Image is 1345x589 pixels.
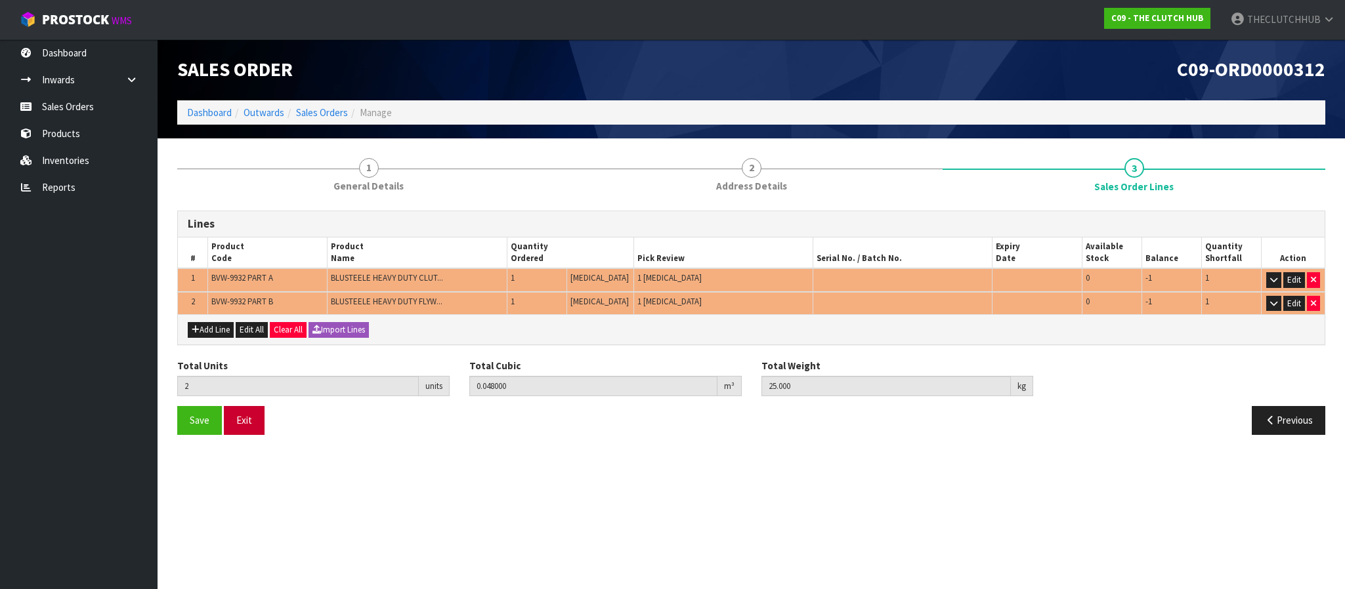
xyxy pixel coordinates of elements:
th: Product Name [328,237,507,269]
span: BLUSTEELE HEAVY DUTY FLYW... [331,296,442,307]
button: Edit All [236,322,268,338]
span: ProStock [42,11,109,28]
a: Dashboard [187,106,232,119]
span: BLUSTEELE HEAVY DUTY CLUT... [331,272,443,283]
span: Sales Order Lines [177,201,1325,445]
img: cube-alt.png [20,11,36,28]
th: Serial No. / Batch No. [813,237,992,269]
th: Pick Review [633,237,813,269]
th: Action [1262,237,1325,269]
span: 2 [191,296,195,307]
button: Add Line [188,322,234,338]
span: 1 [511,296,515,307]
th: Balance [1142,237,1201,269]
span: 2 [742,158,761,178]
th: # [178,237,208,269]
button: Edit [1283,296,1305,312]
button: Exit [224,406,265,434]
div: kg [1011,376,1033,397]
a: Outwards [244,106,284,119]
span: Sales Order [177,57,293,81]
span: 1 [359,158,379,178]
input: Total Cubic [469,376,717,396]
button: Previous [1252,406,1325,434]
span: 1 [MEDICAL_DATA] [637,296,702,307]
span: THECLUTCHHUB [1247,13,1321,26]
span: 0 [1086,272,1090,283]
span: 1 [191,272,195,283]
span: General Details [333,179,404,193]
span: 3 [1124,158,1144,178]
span: 1 [MEDICAL_DATA] [637,272,702,283]
th: Expiry Date [993,237,1082,269]
strong: C09 - THE CLUTCH HUB [1111,12,1203,24]
span: 1 [1205,272,1209,283]
button: Edit [1283,272,1305,288]
a: Sales Orders [296,106,348,119]
button: Save [177,406,222,434]
th: Quantity Ordered [507,237,633,269]
span: -1 [1145,296,1152,307]
button: Import Lines [309,322,369,338]
label: Total Cubic [469,359,521,373]
span: [MEDICAL_DATA] [570,296,629,307]
span: Save [190,414,209,426]
span: [MEDICAL_DATA] [570,272,629,283]
div: m³ [717,376,742,397]
span: C09-ORD0000312 [1177,57,1325,81]
label: Total Units [177,359,228,373]
span: 0 [1086,296,1090,307]
th: Product Code [208,237,328,269]
span: Manage [360,106,392,119]
input: Total Units [177,376,419,396]
span: BVW-9932 PART A [211,272,273,283]
span: 1 [1205,296,1209,307]
input: Total Weight [761,376,1012,396]
span: Address Details [716,179,787,193]
div: units [419,376,450,397]
th: Available Stock [1082,237,1142,269]
label: Total Weight [761,359,821,373]
span: Sales Order Lines [1094,180,1174,193]
button: Clear All [270,322,307,338]
h3: Lines [188,218,1315,230]
small: WMS [112,14,132,27]
th: Quantity Shortfall [1202,237,1262,269]
span: 1 [511,272,515,283]
span: BVW-9932 PART B [211,296,273,307]
span: -1 [1145,272,1152,283]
